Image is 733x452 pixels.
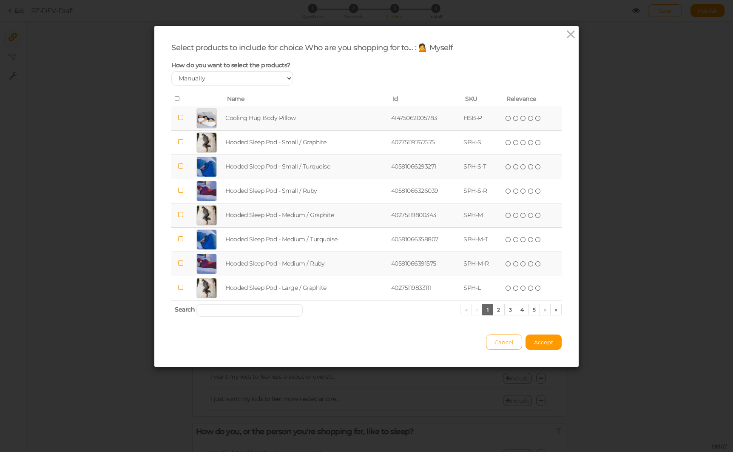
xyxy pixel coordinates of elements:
[224,252,389,276] td: Hooded Sleep Pod - Medium / Ruby
[520,188,526,194] i: three
[506,261,511,267] i: one
[171,106,562,131] tr: Cooling Hug Body Pillow 41475062005783 HSB-P
[224,179,389,203] td: Hooded Sleep Pod - Small / Ruby
[520,140,526,146] i: three
[520,237,526,243] i: three
[171,252,562,276] tr: Hooded Sleep Pod - Medium / Ruby 40581066391575 SPH-M-R
[227,95,244,103] span: Name
[506,285,511,291] i: one
[486,335,522,350] button: Cancel
[528,164,534,170] i: four
[506,188,511,194] i: one
[528,188,534,194] i: four
[462,252,503,276] td: SPH-M-R
[535,237,541,243] i: five
[462,92,503,106] th: SKU
[389,227,462,252] td: 40581066358807
[389,179,462,203] td: 40581066326039
[535,188,541,194] i: five
[462,276,503,300] td: SPH-L
[534,339,553,346] span: Accept
[492,304,505,315] a: 2
[389,203,462,227] td: 40275119800343
[462,130,503,154] td: SPH-S
[224,106,389,131] td: Cooling Hug Body Pillow
[462,154,503,179] td: SPH-S-T
[175,306,195,313] span: Search
[224,203,389,227] td: Hooded Sleep Pod - Medium / Graphite
[513,164,519,170] i: two
[389,154,462,179] td: 40581066293271
[513,261,519,267] i: two
[535,140,541,146] i: five
[224,276,389,300] td: Hooded Sleep Pod - Large / Graphite
[540,304,551,315] a: ›
[171,130,562,154] tr: Hooded Sleep Pod - Small / Graphite 40275119767575 SPH-S
[389,252,462,276] td: 40581066391575
[528,115,534,121] i: four
[504,304,517,315] a: 3
[513,285,519,291] i: two
[520,212,526,218] i: three
[513,140,519,146] i: two
[171,203,562,227] tr: Hooded Sleep Pod - Medium / Graphite 40275119800343 SPH-M
[503,92,562,106] th: Relevance
[516,304,528,315] a: 4
[520,261,526,267] i: three
[535,285,541,291] i: five
[224,130,389,154] td: Hooded Sleep Pod - Small / Graphite
[520,285,526,291] i: three
[528,140,534,146] i: four
[494,339,514,346] span: Cancel
[520,115,526,121] i: three
[393,95,398,103] span: Id
[520,164,526,170] i: three
[171,43,562,53] div: Select products to include for choice Who are you shopping for to... : 💁 Myself
[535,212,541,218] i: five
[528,285,534,291] i: four
[528,304,540,315] a: 5
[535,115,541,121] i: five
[462,227,503,252] td: SPH-M-T
[526,335,562,350] button: Accept
[506,212,511,218] i: one
[550,304,562,315] a: »
[513,188,519,194] i: two
[389,130,462,154] td: 40275119767575
[389,106,462,131] td: 41475062005783
[171,179,562,203] tr: Hooded Sleep Pod - Small / Ruby 40581066326039 SPH-S-R
[224,227,389,252] td: Hooded Sleep Pod - Medium / Turquoise
[462,106,503,131] td: HSB-P
[535,164,541,170] i: five
[462,203,503,227] td: SPH-M
[528,237,534,243] i: four
[513,212,519,218] i: two
[482,304,493,315] a: 1
[171,276,562,300] tr: Hooded Sleep Pod - Large / Graphite 40275119833111 SPH-L
[506,140,511,146] i: one
[513,237,519,243] i: two
[171,61,290,69] span: How do you want to select the products?
[506,237,511,243] i: one
[224,154,389,179] td: Hooded Sleep Pod - Small / Turquoise
[506,164,511,170] i: one
[528,261,534,267] i: four
[171,227,562,252] tr: Hooded Sleep Pod - Medium / Turquoise 40581066358807 SPH-M-T
[528,212,534,218] i: four
[389,276,462,300] td: 40275119833111
[506,115,511,121] i: one
[462,179,503,203] td: SPH-S-R
[171,154,562,179] tr: Hooded Sleep Pod - Small / Turquoise 40581066293271 SPH-S-T
[535,261,541,267] i: five
[513,115,519,121] i: two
